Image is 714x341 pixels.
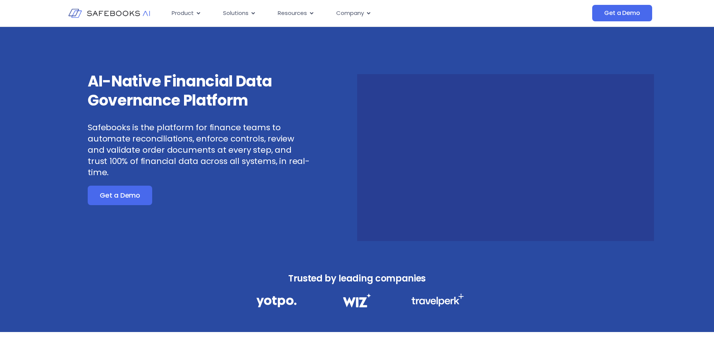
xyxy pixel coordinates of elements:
[240,271,475,286] h3: Trusted by leading companies
[411,293,464,307] img: Financial Data Governance 3
[256,293,296,310] img: Financial Data Governance 1
[172,9,194,18] span: Product
[592,5,652,21] a: Get a Demo
[88,186,152,205] a: Get a Demo
[604,9,640,17] span: Get a Demo
[278,9,307,18] span: Resources
[100,192,140,199] span: Get a Demo
[88,122,310,178] p: Safebooks is the platform for finance teams to automate reconciliations, enforce controls, review...
[223,9,248,18] span: Solutions
[88,72,310,110] h3: AI-Native Financial Data Governance Platform
[336,9,364,18] span: Company
[166,6,517,21] nav: Menu
[339,293,374,307] img: Financial Data Governance 2
[166,6,517,21] div: Menu Toggle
